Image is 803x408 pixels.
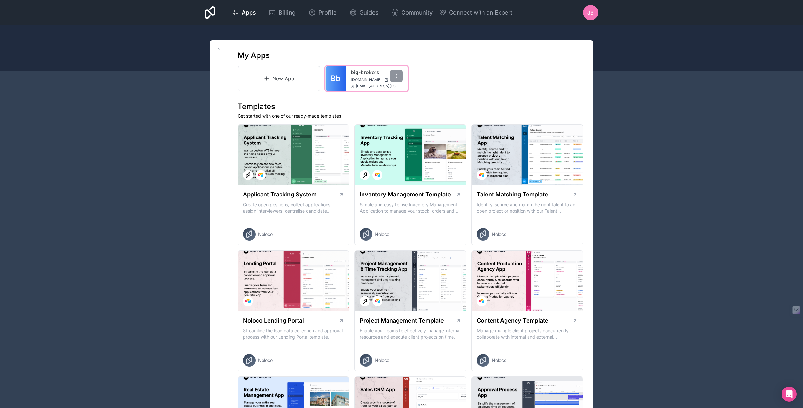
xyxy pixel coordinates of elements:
[243,328,344,340] p: Streamline the loan data collection and approval process with our Lending Portal template.
[258,357,273,364] span: Noloco
[401,8,433,17] span: Community
[477,190,548,199] h1: Talent Matching Template
[477,328,578,340] p: Manage multiple client projects concurrently, collaborate with internal and external stakeholders...
[351,77,381,82] span: [DOMAIN_NAME]
[375,357,389,364] span: Noloco
[375,172,380,178] img: Airtable Logo
[258,231,273,237] span: Noloco
[492,357,506,364] span: Noloco
[360,316,444,325] h1: Project Management Template
[303,6,342,20] a: Profile
[344,6,384,20] a: Guides
[360,201,461,214] p: Simple and easy to use Inventory Management Application to manage your stock, orders and Manufact...
[351,77,403,82] a: [DOMAIN_NAME]
[587,9,594,16] span: JB
[439,8,512,17] button: Connect with an Expert
[479,299,484,304] img: Airtable Logo
[326,66,346,91] a: Bb
[263,6,301,20] a: Billing
[243,190,316,199] h1: Applicant Tracking System
[477,201,578,214] p: Identify, source and match the right talent to an open project or position with our Talent Matchi...
[245,299,251,304] img: Airtable Logo
[375,231,389,237] span: Noloco
[351,68,403,76] a: big-brokers
[242,8,256,17] span: Apps
[227,6,261,20] a: Apps
[375,299,380,304] img: Airtable Logo
[331,73,340,84] span: Bb
[238,66,320,91] a: New App
[477,316,548,325] h1: Content Agency Template
[238,50,270,61] h1: My Apps
[492,231,506,237] span: Noloco
[279,8,296,17] span: Billing
[449,8,512,17] span: Connect with an Expert
[360,328,461,340] p: Enable your teams to effectively manage internal resources and execute client projects on time.
[356,84,403,89] span: [EMAIL_ADDRESS][DOMAIN_NAME]
[359,8,379,17] span: Guides
[243,316,304,325] h1: Noloco Lending Portal
[243,201,344,214] p: Create open positions, collect applications, assign interviewers, centralise candidate feedback a...
[386,6,438,20] a: Community
[479,172,484,178] img: Airtable Logo
[318,8,337,17] span: Profile
[238,113,583,119] p: Get started with one of our ready-made templates
[258,172,263,178] img: Airtable Logo
[360,190,451,199] h1: Inventory Management Template
[238,102,583,112] h1: Templates
[782,387,797,402] div: Open Intercom Messenger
